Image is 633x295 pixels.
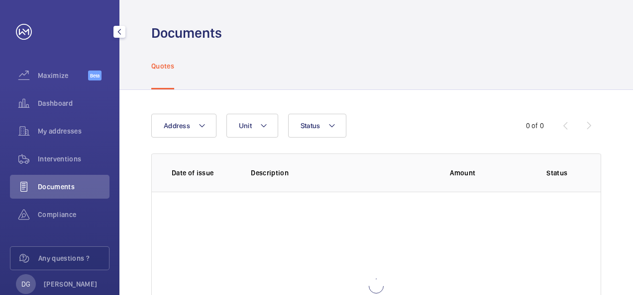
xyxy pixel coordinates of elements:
span: Status [301,122,320,130]
button: Unit [226,114,278,138]
p: DG [21,279,30,289]
button: Status [288,114,347,138]
span: Maximize [38,71,88,80]
h1: Documents [151,24,222,42]
div: 0 of 0 [526,121,544,131]
span: Beta [88,71,102,80]
span: Unit [239,122,252,130]
span: Address [164,122,190,130]
button: Address [151,114,216,138]
p: Description [251,168,434,178]
p: Status [533,168,581,178]
p: Amount [450,168,517,178]
p: Quotes [151,61,174,71]
span: Any questions ? [38,253,109,263]
span: Compliance [38,210,109,220]
span: Documents [38,182,109,192]
span: Dashboard [38,98,109,108]
p: Date of issue [172,168,235,178]
span: Interventions [38,154,109,164]
p: [PERSON_NAME] [44,279,98,289]
span: My addresses [38,126,109,136]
